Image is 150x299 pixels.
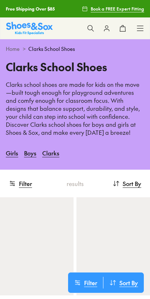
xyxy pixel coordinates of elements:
[42,145,59,161] a: Clarks
[82,2,144,15] a: Book a FREE Expert Fitting
[6,45,20,53] a: Home
[6,81,144,136] p: Clarks school shoes are made for kids on the move—built tough enough for playground adventures an...
[9,175,32,191] button: Filter
[6,22,53,35] img: SNS_Logo_Responsive.svg
[6,22,53,35] a: Shoes & Sox
[28,45,75,53] span: Clarks School Shoes
[68,277,103,288] button: Filter
[91,5,144,12] span: Book a FREE Expert Fitting
[103,277,144,288] button: Sort By
[6,145,18,161] a: Girls
[119,278,138,287] span: Sort By
[123,179,141,188] span: Sort By
[6,58,144,75] h1: Clarks School Shoes
[6,45,144,53] div: >
[112,175,141,191] button: Sort By
[24,145,36,161] a: Boys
